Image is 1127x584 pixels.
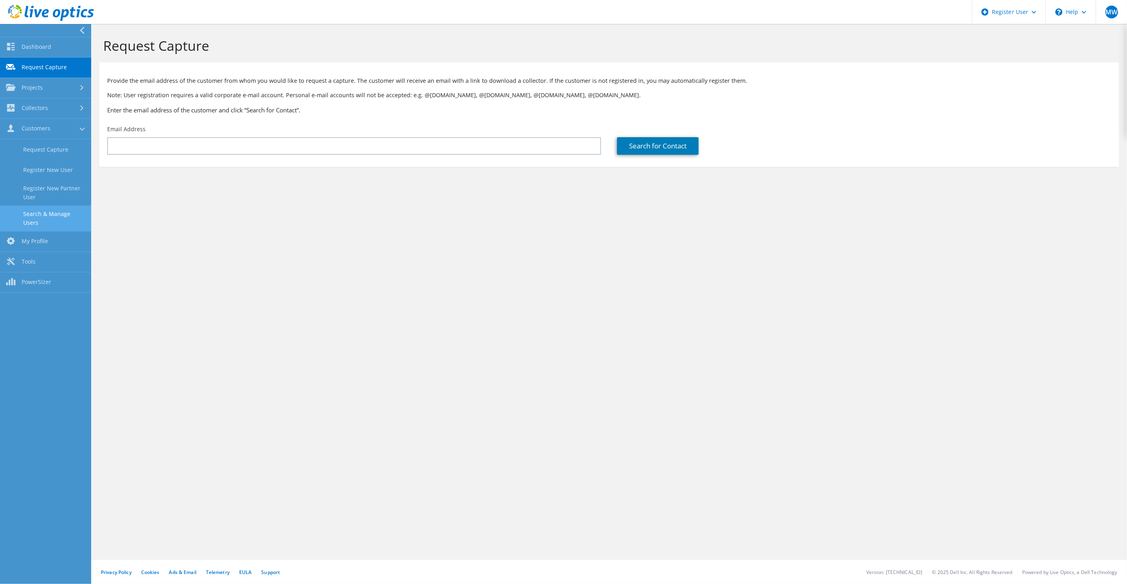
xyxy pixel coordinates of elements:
li: © 2025 Dell Inc. All Rights Reserved [932,569,1013,576]
a: Cookies [141,569,160,576]
svg: \n [1055,8,1063,16]
span: MW [1105,6,1118,18]
p: Note: User registration requires a valid corporate e-mail account. Personal e-mail accounts will ... [107,91,1111,100]
h1: Request Capture [103,37,1111,54]
a: Support [261,569,280,576]
li: Version: [TECHNICAL_ID] [866,569,923,576]
h3: Enter the email address of the customer and click “Search for Contact”. [107,106,1111,114]
a: Telemetry [206,569,230,576]
label: Email Address [107,125,146,133]
p: Provide the email address of the customer from whom you would like to request a capture. The cust... [107,76,1111,85]
a: Privacy Policy [101,569,132,576]
a: EULA [239,569,252,576]
a: Ads & Email [169,569,196,576]
a: Search for Contact [617,137,699,155]
li: Powered by Live Optics, a Dell Technology [1022,569,1117,576]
